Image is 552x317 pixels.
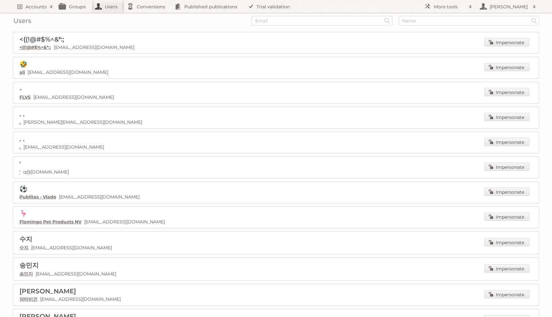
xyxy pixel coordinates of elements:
p: [EMAIL_ADDRESS][DOMAIN_NAME] [19,69,533,75]
p: [PERSON_NAME][EMAIL_ADDRESS][DOMAIN_NAME] [19,119,533,125]
a: 닥터비건 [19,296,37,302]
input: Name [399,16,539,26]
p: [EMAIL_ADDRESS][DOMAIN_NAME] [19,296,533,302]
h2: More tools [434,4,466,10]
span: <{(!@#$%^&*:; [19,35,64,43]
a: Impersonate [484,163,529,171]
p: q@[DOMAIN_NAME] [19,169,533,175]
a: Impersonate [484,264,529,273]
a: ali [19,69,25,75]
p: [EMAIL_ADDRESS][DOMAIN_NAME] [19,94,533,100]
a: Impersonate [484,138,529,146]
span: 송민지 [19,261,39,269]
span: ⚽ [19,185,27,193]
p: [EMAIL_ADDRESS][DOMAIN_NAME] [19,245,533,251]
p: [EMAIL_ADDRESS][DOMAIN_NAME] [19,219,533,225]
p: [EMAIL_ADDRESS][DOMAIN_NAME] [19,194,533,200]
a: ' [19,169,20,175]
a: Impersonate [484,290,529,298]
a: Flamingo Pet Products NV [19,219,81,225]
a: Impersonate [484,238,529,246]
p: [EMAIL_ADDRESS][DOMAIN_NAME] [19,144,533,150]
p: [EMAIL_ADDRESS][DOMAIN_NAME] [19,271,533,277]
input: Search [529,16,539,26]
span: . . [19,135,25,143]
input: Search [382,16,392,26]
span: 🦩 [19,210,27,218]
a: Impersonate [484,88,529,96]
a: 수지 [19,245,28,251]
span: - [19,85,22,93]
a: . [19,144,21,150]
span: 수지 [19,235,32,243]
span: ' [19,160,21,168]
a: Impersonate [484,213,529,221]
a: <{(!@#$%^&*:; [19,44,51,50]
a: Publitas - Vlado [19,194,56,200]
h2: Accounts [26,4,47,10]
a: FLVS [19,94,31,100]
span: [PERSON_NAME] [19,287,76,295]
a: Impersonate [484,63,529,71]
a: Impersonate [484,113,529,121]
span: . . [19,110,25,118]
a: 송민지 [19,271,33,277]
h2: [PERSON_NAME] [488,4,530,10]
a: Impersonate [484,38,529,46]
span: 🤣 [19,60,27,68]
a: Impersonate [484,188,529,196]
input: Email [252,16,392,26]
a: . [19,119,21,125]
p: [EMAIL_ADDRESS][DOMAIN_NAME] [19,44,533,50]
